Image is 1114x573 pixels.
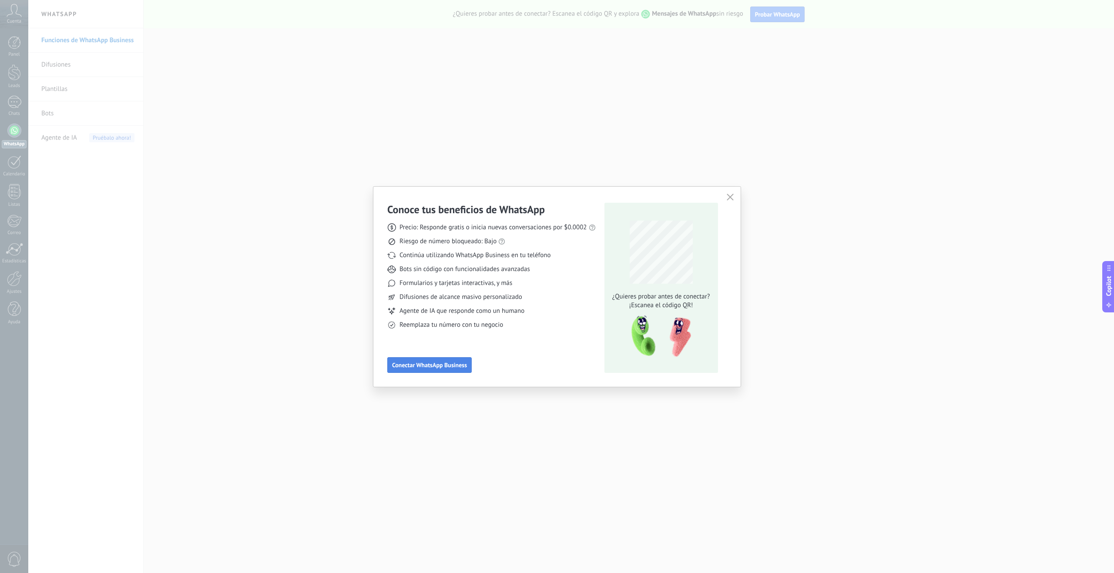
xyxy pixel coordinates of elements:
[399,265,530,274] span: Bots sin código con funcionalidades avanzadas
[399,223,587,232] span: Precio: Responde gratis o inicia nuevas conversaciones por $0.0002
[1104,276,1113,296] span: Copilot
[399,293,522,302] span: Difusiones de alcance masivo personalizado
[399,321,503,329] span: Reemplaza tu número con tu negocio
[387,203,545,216] h3: Conoce tus beneficios de WhatsApp
[392,362,467,368] span: Conectar WhatsApp Business
[624,313,693,360] img: qr-pic-1x.png
[399,307,524,315] span: Agente de IA que responde como un humano
[399,251,550,260] span: Continúa utilizando WhatsApp Business en tu teléfono
[399,279,512,288] span: Formularios y tarjetas interactivas, y más
[387,357,472,373] button: Conectar WhatsApp Business
[610,301,712,310] span: ¡Escanea el código QR!
[399,237,497,246] span: Riesgo de número bloqueado: Bajo
[610,292,712,301] span: ¿Quieres probar antes de conectar?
